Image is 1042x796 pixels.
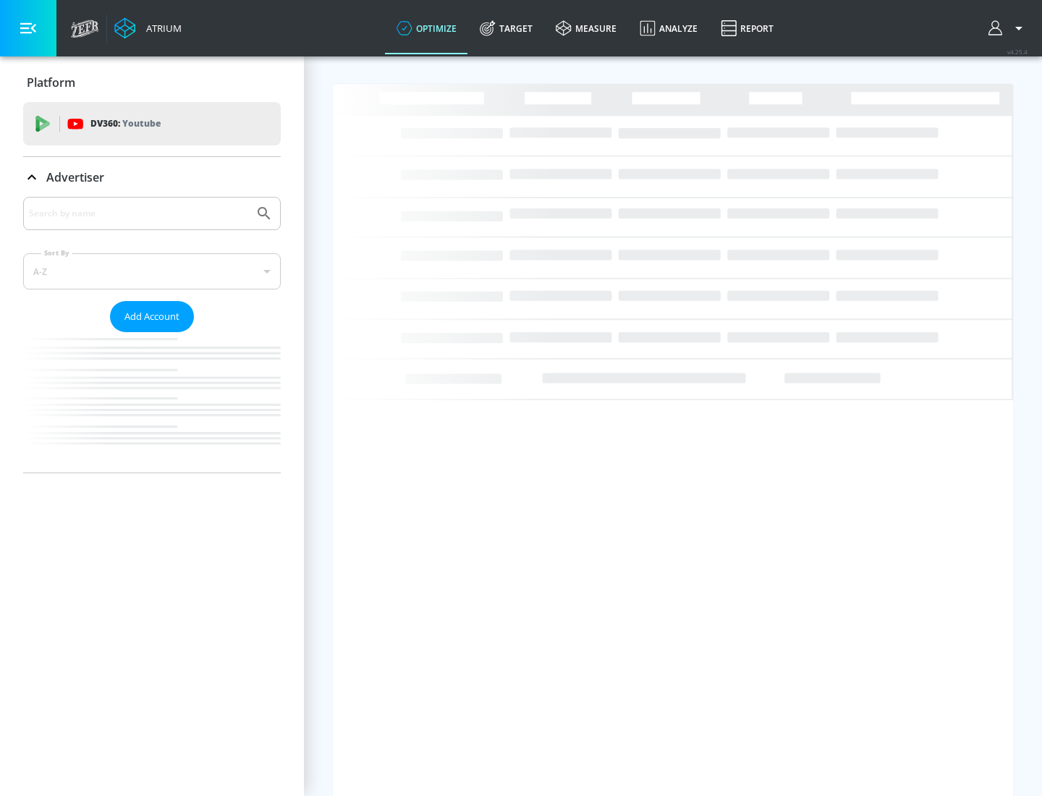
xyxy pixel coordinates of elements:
a: Atrium [114,17,182,39]
a: Target [468,2,544,54]
span: Add Account [124,308,179,325]
div: Atrium [140,22,182,35]
div: Advertiser [23,197,281,473]
span: v 4.25.4 [1007,48,1028,56]
p: DV360: [90,116,161,132]
a: Analyze [628,2,709,54]
label: Sort By [41,248,72,258]
a: Report [709,2,785,54]
input: Search by name [29,204,248,223]
div: A-Z [23,253,281,289]
a: measure [544,2,628,54]
div: Platform [23,62,281,103]
p: Platform [27,75,75,90]
div: Advertiser [23,157,281,198]
a: optimize [385,2,468,54]
nav: list of Advertiser [23,332,281,473]
p: Youtube [122,116,161,131]
button: Add Account [110,301,194,332]
p: Advertiser [46,169,104,185]
div: DV360: Youtube [23,102,281,145]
